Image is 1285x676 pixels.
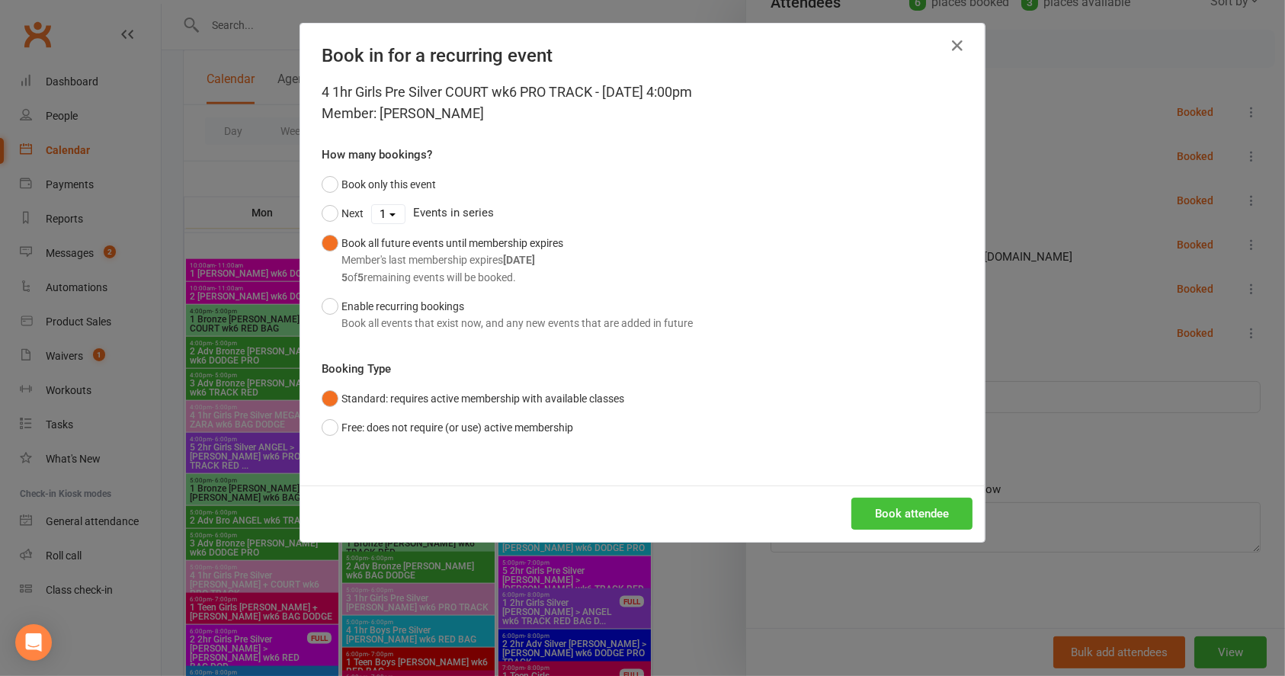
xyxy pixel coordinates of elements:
button: Book only this event [322,170,436,199]
label: Booking Type [322,360,391,378]
strong: [DATE] [503,254,535,266]
button: Free: does not require (or use) active membership [322,413,573,442]
button: Book attendee [851,498,973,530]
div: Book all events that exist now, and any new events that are added in future [341,315,693,332]
div: Book all future events until membership expires [341,235,563,286]
strong: 5 [357,271,364,284]
button: Standard: requires active membership with available classes [322,384,624,413]
div: Events in series [322,199,963,228]
div: Open Intercom Messenger [15,624,52,661]
label: How many bookings? [322,146,432,164]
button: Enable recurring bookingsBook all events that exist now, and any new events that are added in future [322,292,693,338]
div: of remaining events will be booked. [341,269,563,286]
strong: 5 [341,271,348,284]
button: Book all future events until membership expiresMember's last membership expires[DATE]5of5remainin... [322,229,563,292]
div: Member's last membership expires [341,251,563,268]
button: Close [945,34,969,58]
h4: Book in for a recurring event [322,45,963,66]
button: Next [322,199,364,228]
div: 4 1hr Girls Pre Silver COURT wk6 PRO TRACK - [DATE] 4:00pm Member: [PERSON_NAME] [322,82,963,124]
